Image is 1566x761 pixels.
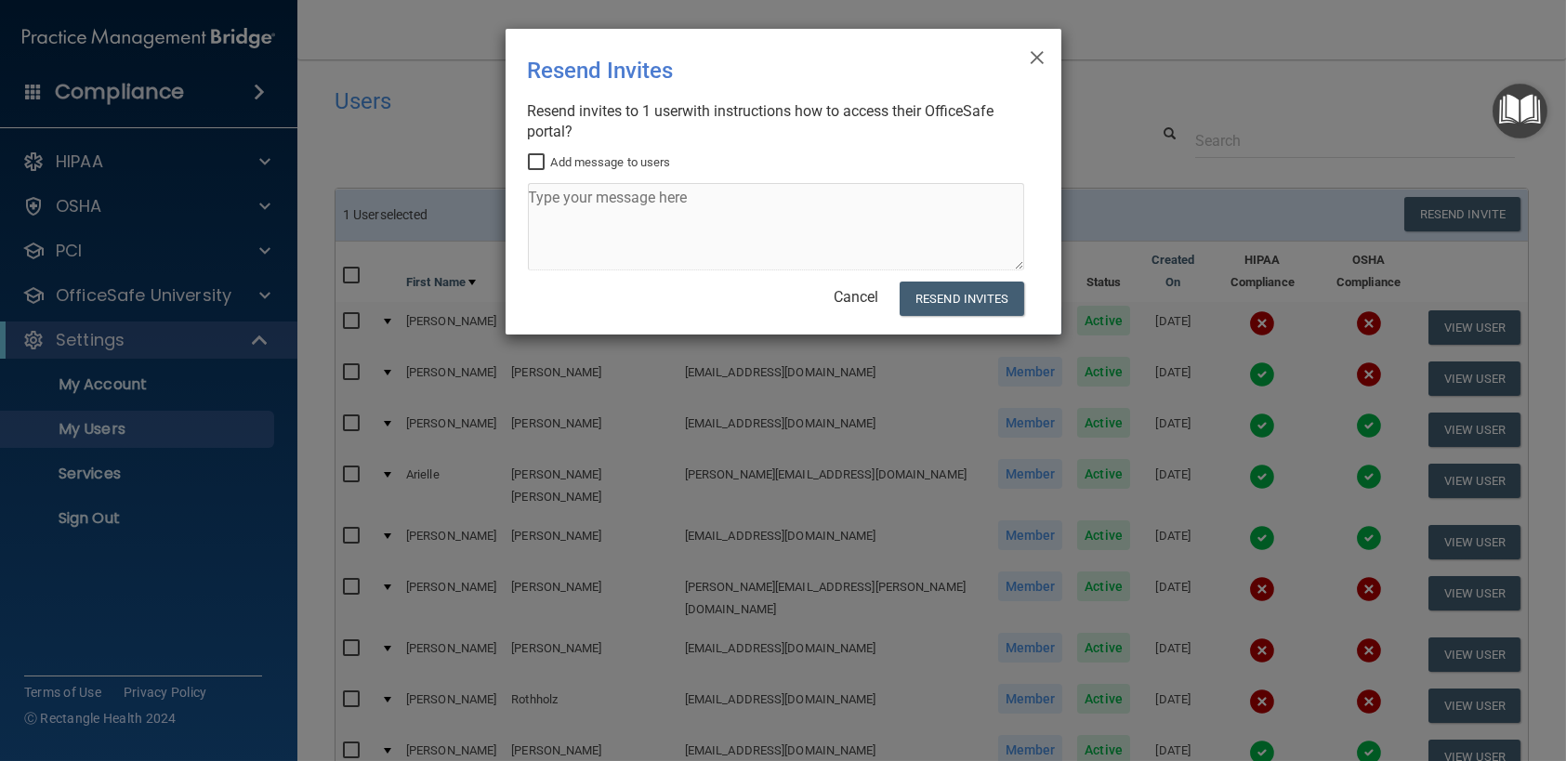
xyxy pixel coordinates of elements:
[1493,84,1547,138] button: Open Resource Center
[900,282,1023,316] button: Resend Invites
[528,44,963,98] div: Resend Invites
[528,151,671,174] label: Add message to users
[1029,36,1046,73] span: ×
[528,101,1024,142] div: Resend invites to 1 user with instructions how to access their OfficeSafe portal?
[834,288,878,306] a: Cancel
[528,155,549,170] input: Add message to users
